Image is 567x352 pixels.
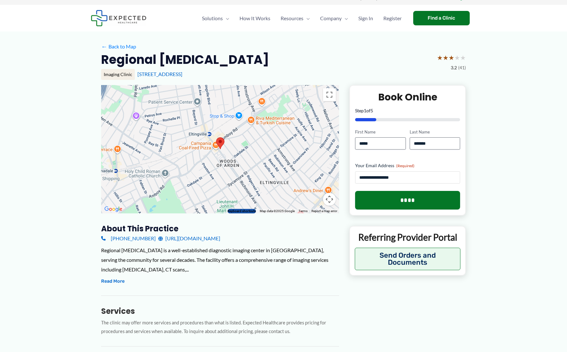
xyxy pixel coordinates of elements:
span: Map data ©2025 Google [260,209,295,213]
span: How It Works [240,7,270,30]
a: SolutionsMenu Toggle [197,7,234,30]
a: Terms (opens in new tab) [299,209,308,213]
span: Menu Toggle [342,7,348,30]
label: Your Email Address [355,162,460,169]
img: Google [103,205,124,213]
h3: About this practice [101,224,339,234]
a: [PHONE_NUMBER] [101,234,156,243]
span: ★ [449,52,454,64]
p: Referring Provider Portal [355,231,460,243]
span: 3.2 [451,64,457,72]
a: CompanyMenu Toggle [315,7,353,30]
span: Resources [281,7,303,30]
button: Keyboard shortcuts [228,209,256,213]
a: Open this area in Google Maps (opens a new window) [103,205,124,213]
h2: Book Online [355,91,460,103]
span: ★ [437,52,443,64]
div: Regional [MEDICAL_DATA] is a well-established diagnostic imaging center in [GEOGRAPHIC_DATA], ser... [101,245,339,274]
a: Sign In [353,7,378,30]
span: Register [383,7,402,30]
p: The clinic may offer more services and procedures than what is listed. Expected Healthcare provid... [101,319,339,336]
a: Find a Clinic [413,11,470,25]
a: [STREET_ADDRESS] [137,71,182,77]
label: Last Name [410,129,460,135]
nav: Primary Site Navigation [197,7,407,30]
span: ★ [460,52,466,64]
span: 5 [371,108,373,113]
a: Register [378,7,407,30]
span: ★ [443,52,449,64]
span: Solutions [202,7,223,30]
p: Step of [355,108,460,113]
span: ← [101,43,107,49]
span: Menu Toggle [303,7,310,30]
span: (Required) [396,163,414,168]
span: Company [320,7,342,30]
span: 1 [364,108,366,113]
a: Report a map error [311,209,337,213]
a: [URL][DOMAIN_NAME] [158,234,220,243]
div: Imaging Clinic [101,69,135,80]
button: Send Orders and Documents [355,248,460,270]
h2: Regional [MEDICAL_DATA] [101,52,269,67]
h3: Services [101,306,339,316]
span: ★ [454,52,460,64]
img: Expected Healthcare Logo - side, dark font, small [91,10,146,26]
label: First Name [355,129,406,135]
span: Sign In [358,7,373,30]
button: Read More [101,278,125,285]
a: How It Works [234,7,275,30]
button: Map camera controls [323,193,336,206]
a: ←Back to Map [101,42,136,51]
span: (41) [458,64,466,72]
button: Toggle fullscreen view [323,88,336,101]
span: Menu Toggle [223,7,229,30]
a: ResourcesMenu Toggle [275,7,315,30]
